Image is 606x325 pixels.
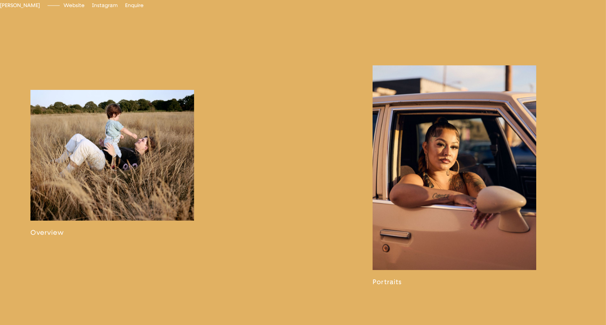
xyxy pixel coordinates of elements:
a: Enquire[EMAIL_ADDRESS][DOMAIN_NAME] [125,2,144,9]
span: Instagram [92,2,118,9]
span: Enquire [125,2,144,9]
span: Website [63,2,85,9]
a: Instagramojharv [92,2,118,9]
a: Website[DOMAIN_NAME] [63,2,85,9]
